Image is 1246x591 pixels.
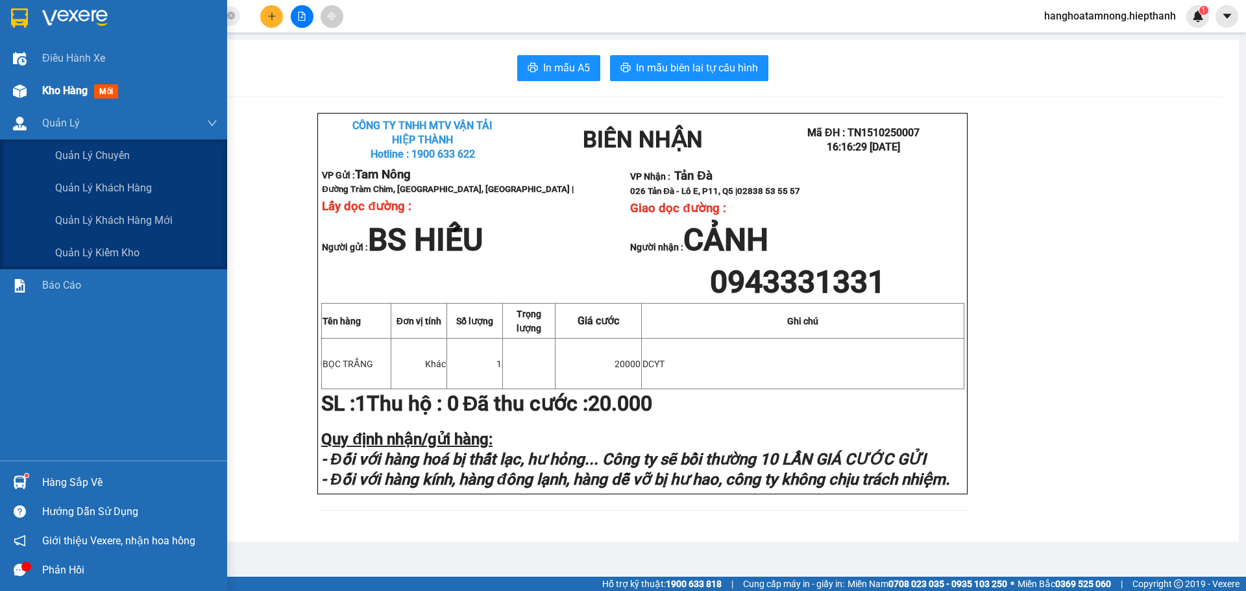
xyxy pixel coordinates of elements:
strong: - Đối với hàng hoá bị thất lạc, hư hỏng... Công ty sẽ bồi thường 10 LẦN GIÁ CƯỚC GỬI [321,450,925,468]
strong: BIÊN NHẬN [583,127,703,152]
span: close-circle [227,10,235,23]
strong: Quy định nhận/gửi hàng: [321,430,493,448]
img: warehouse-icon [13,52,27,66]
span: caret-down [1221,10,1233,22]
span: printer [620,62,631,75]
span: In mẫu A5 [543,60,590,76]
strong: CÔNG TY TNHH MTV VẬN TẢI [8,6,82,31]
span: question-circle [14,505,26,518]
span: | [1121,577,1123,591]
strong: VP Gửi : [322,170,411,180]
span: close-circle [227,12,235,19]
div: Phản hồi [42,561,217,580]
span: 16:16:29 [DATE] [190,47,263,59]
span: Trọng lượng [517,309,541,333]
span: 16:16:29 [DATE] [827,141,900,153]
span: Tam Nông [355,167,411,182]
span: Mã ĐH : TN1510250007 [807,127,920,139]
strong: 0708 023 035 - 0935 103 250 [888,579,1007,589]
span: 0943331331 [710,263,885,300]
strong: 1900 633 818 [666,579,722,589]
span: 026 Tản Đà - Lô E, P11, Q5 | [630,186,800,196]
strong: VP Nhận : [630,171,712,182]
img: warehouse-icon [13,476,27,489]
img: icon-new-feature [1192,10,1204,22]
strong: CÔNG TY TNHH MTV VẬN TẢI [352,119,493,132]
span: 20000 [615,359,641,369]
span: Quản Lý [42,115,80,131]
span: Giao dọc đường : [630,201,726,215]
span: 1 [496,359,502,369]
span: Điều hành xe [42,50,105,66]
button: printerIn mẫu A5 [517,55,600,81]
strong: SL : [321,391,367,416]
strong: Ghi chú [787,316,818,326]
span: Đã thu cước : [447,391,657,416]
span: Báo cáo [42,277,81,293]
strong: 0369 525 060 [1055,579,1111,589]
span: file-add [297,12,306,21]
button: caret-down [1215,5,1238,28]
strong: Người gửi : [322,242,483,252]
img: warehouse-icon [13,117,27,130]
button: printerIn mẫu biên lai tự cấu hình [610,55,768,81]
span: In mẫu biên lai tự cấu hình [636,60,758,76]
span: Kho hàng [42,84,88,97]
span: Hotline : 1900 633 622 [14,47,78,72]
span: BS HIẾU [368,221,483,258]
strong: VP Gửi : [5,78,65,105]
strong: BIÊN NHẬN [104,14,168,66]
span: Lấy dọc đường : [322,199,411,213]
span: Tam Nông [5,77,65,106]
span: DCYT [642,359,665,369]
div: Hàng sắp về [42,473,217,492]
span: 1 [1201,6,1206,15]
span: Quản lý chuyến [55,147,130,163]
strong: HIỆP THÀNH [15,33,76,45]
sup: 1 [25,474,29,477]
strong: HIỆP THÀNH [392,134,453,146]
span: Miền Nam [848,577,1007,591]
strong: Tên hàng [323,316,361,326]
span: Hotline : 1900 633 622 [371,148,475,160]
span: Cung cấp máy in - giấy in: [743,577,844,591]
span: Hỗ trợ kỹ thuật: [602,577,722,591]
strong: - Đối với hàng kính, hàng đông lạnh, hàng dễ vỡ bị hư hao, công ty không chịu trách nhiệm. [321,470,950,488]
span: copyright [1174,579,1183,588]
img: logo-vxr [11,8,28,28]
span: Giá cước [578,315,619,327]
img: warehouse-icon [13,84,27,98]
span: Quản lý kiểm kho [55,245,140,261]
span: Giới thiệu Vexere, nhận hoa hồng [42,533,195,549]
img: solution-icon [13,279,27,293]
button: aim [321,5,343,28]
button: file-add [291,5,313,28]
span: CẢNH [683,221,768,258]
span: 0 [447,391,459,416]
span: Đường Tràm Chim, [GEOGRAPHIC_DATA], [GEOGRAPHIC_DATA] | [322,184,574,194]
sup: 1 [1199,6,1208,15]
strong: Người nhận : [630,242,768,252]
span: Số lượng [456,316,493,326]
span: down [207,118,217,128]
div: Hướng dẫn sử dụng [42,502,217,522]
strong: Đơn vị tính [397,316,441,326]
span: plus [267,12,276,21]
span: | [731,577,733,591]
span: ⚪️ [1010,581,1014,586]
span: printer [528,62,538,75]
span: notification [14,535,26,547]
span: 02838 53 55 57 [737,186,800,196]
span: Quản lý khách hàng [55,180,152,196]
span: BỌC TRẮNG [323,359,373,369]
span: 1 [355,391,367,416]
span: Khác [425,359,446,369]
span: message [14,564,26,576]
span: Mã ĐH : TN1510250007 [191,20,263,45]
button: plus [260,5,283,28]
span: aim [327,12,336,21]
span: Miền Bắc [1018,577,1111,591]
span: Quản lý khách hàng mới [55,212,173,228]
span: mới [94,84,118,99]
strong: Thu hộ : [367,391,442,416]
